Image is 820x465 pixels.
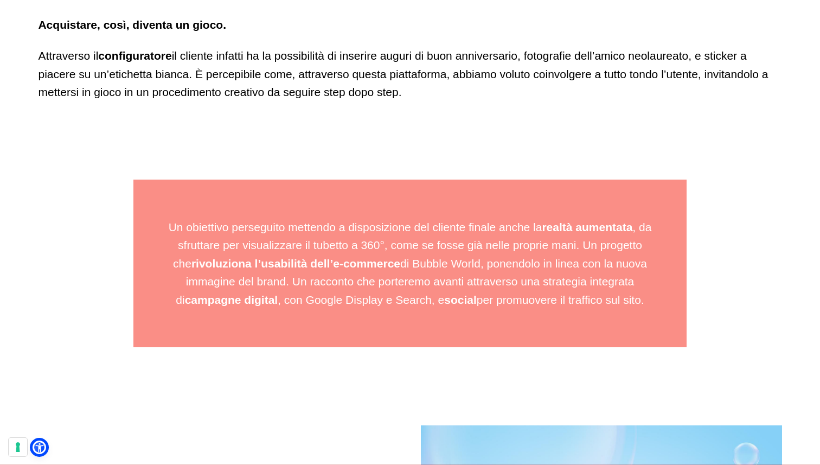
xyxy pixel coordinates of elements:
p: Un obiettivo perseguito mettendo a disposizione del cliente finale anche la , da sfruttare per vi... [164,218,656,309]
strong: configuratore [98,49,171,62]
div: Dominio [57,64,83,71]
p: Attraverso il il cliente infatti ha la possibilità di inserire auguri di buon anniversario, fotog... [38,47,781,101]
a: Open Accessibility Menu [33,441,46,454]
div: v 4.0.25 [30,17,53,26]
div: Keyword (traffico) [124,64,176,71]
strong: realtà aumentata [542,221,632,233]
button: Le tue preferenze relative al consenso per le tecnologie di tracciamento [9,438,27,456]
strong: social [444,294,477,306]
strong: campagne digital [185,294,278,306]
img: website_grey.svg [17,28,26,37]
div: [PERSON_NAME]: [DOMAIN_NAME] [28,28,155,37]
strong: rivoluziona l’usabilità dell’e-commerce [191,257,400,270]
img: logo_orange.svg [17,17,26,26]
strong: Acquistare, così, diventa un gioco. [38,18,226,31]
img: tab_keywords_by_traffic_grey.svg [112,63,121,72]
img: tab_domain_overview_orange.svg [46,63,54,72]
